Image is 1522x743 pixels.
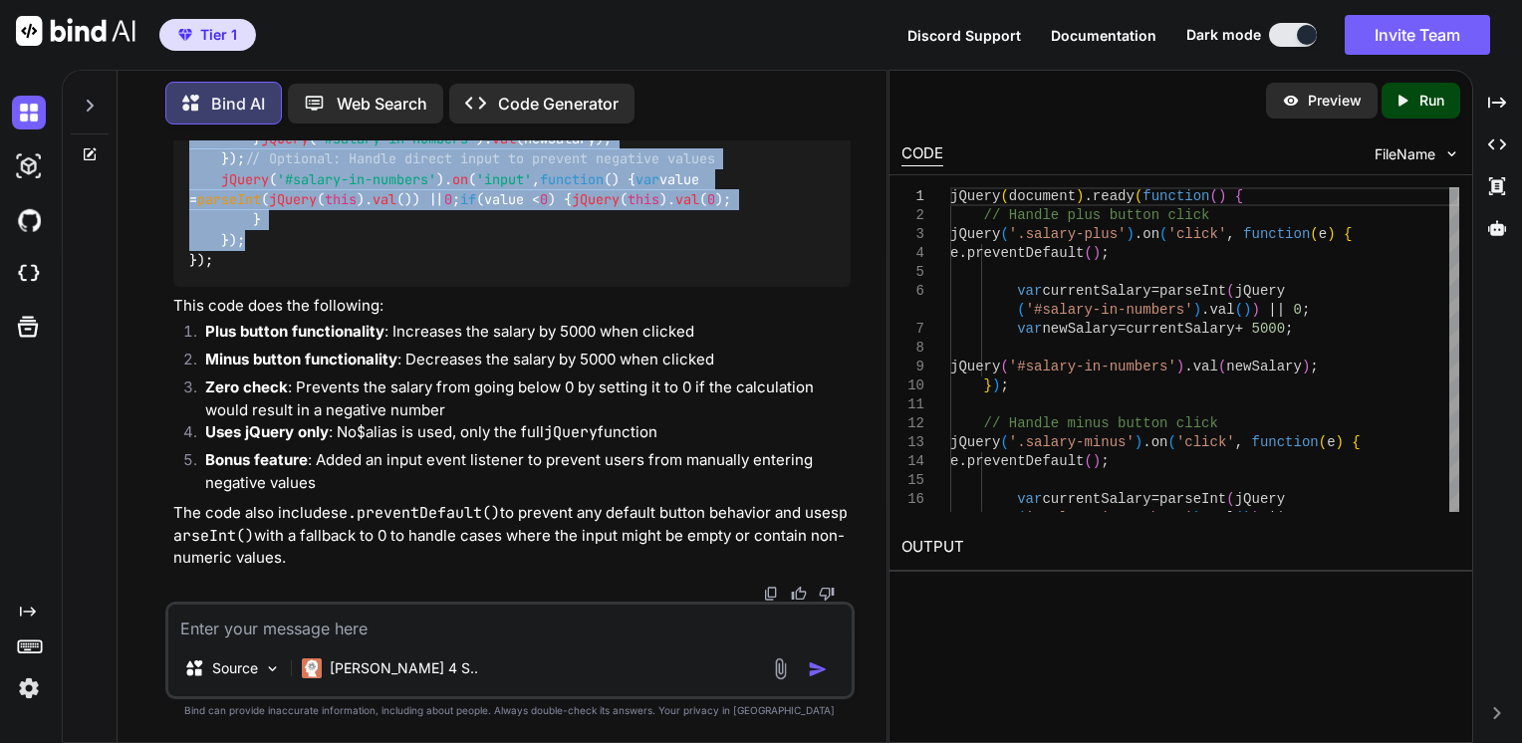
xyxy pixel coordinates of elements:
span: ( [1001,434,1009,450]
span: ( [1311,226,1319,242]
span: ) [1093,453,1101,469]
span: jQuery [572,190,620,208]
div: 13 [901,433,924,452]
li: : Prevents the salary from going below 0 by setting it to 0 if the calculation would result in a ... [189,376,852,421]
button: premiumTier 1 [159,19,256,51]
span: ( [1135,188,1142,204]
span: FileName [1375,144,1435,164]
span: Tier 1 [200,25,237,45]
span: = [1119,321,1127,337]
strong: Uses jQuery only [205,422,329,441]
span: 'click' [1176,434,1235,450]
span: e [950,245,958,261]
div: CODE [901,142,943,166]
div: 4 [901,244,924,263]
img: Pick Models [264,660,281,677]
strong: Bonus feature [205,450,308,469]
span: ) [1176,359,1184,374]
span: ) [1218,188,1226,204]
span: ( [1001,188,1009,204]
span: ( [1085,245,1093,261]
span: val [675,190,699,208]
p: The code also includes to prevent any default button behavior and uses with a fallback to 0 to ha... [173,502,852,570]
h2: OUTPUT [889,524,1471,571]
span: ; [1311,359,1319,374]
span: function [1143,188,1210,204]
img: premium [178,29,192,41]
span: '#salary-in-numbers' [1009,359,1176,374]
span: '.salary-minus' [1009,434,1135,450]
p: Source [212,658,258,678]
span: . [1185,359,1193,374]
div: 10 [901,376,924,395]
span: on [452,170,468,188]
span: , [1227,226,1235,242]
p: Run [1419,91,1444,111]
span: e [1328,434,1336,450]
span: 5000 [1252,321,1286,337]
span: var [1018,283,1043,299]
span: ( [1227,283,1235,299]
span: ( [1085,453,1093,469]
span: preventDefault [967,453,1085,469]
span: ( [1018,302,1026,318]
span: ) [1328,226,1336,242]
span: ( [1018,510,1026,526]
img: darkChat [12,96,46,129]
span: var [635,170,659,188]
div: 9 [901,358,924,376]
span: ) [1252,510,1260,526]
p: Bind can provide inaccurate information, including about people. Always double-check its answers.... [165,703,856,718]
span: ( [1218,359,1226,374]
span: var [1018,321,1043,337]
p: Preview [1308,91,1362,111]
div: 8 [901,339,924,358]
button: Invite Team [1345,15,1490,55]
span: function [1244,226,1311,242]
img: attachment [769,657,792,680]
span: || [1269,510,1286,526]
span: parseInt [1160,283,1227,299]
span: . [1202,302,1210,318]
span: } [984,377,992,393]
span: this [325,190,357,208]
span: = [1151,283,1159,299]
span: jQuery [1235,491,1285,507]
span: currentSalary [1043,491,1151,507]
span: '#salary-in-numbers' [1026,302,1193,318]
span: if [460,190,476,208]
span: ( [1210,188,1218,204]
span: document [1009,188,1076,204]
div: 16 [901,490,924,509]
span: ( [1160,226,1168,242]
span: '#salary-in-numbers' [1026,510,1193,526]
span: ; [1102,245,1110,261]
span: 0 [707,190,715,208]
span: ) [1193,510,1201,526]
span: newSalary [1227,359,1303,374]
span: . [959,453,967,469]
span: . [1202,510,1210,526]
span: 0 [444,190,452,208]
span: jQuery [221,170,269,188]
img: Bind AI [16,16,135,46]
p: [PERSON_NAME] 4 S.. [330,658,478,678]
img: dislike [819,586,835,602]
span: on [1143,226,1160,242]
code: e.preventDefault() [339,503,500,523]
strong: Plus button functionality [205,322,384,341]
span: jQuery [269,190,317,208]
button: Discord Support [907,25,1021,46]
div: 7 [901,320,924,339]
span: on [1151,434,1168,450]
span: 0 [540,190,548,208]
span: . [959,245,967,261]
span: this [628,190,659,208]
span: ( [1235,302,1243,318]
img: like [791,586,807,602]
span: ( [1001,359,1009,374]
img: Claude 4 Sonnet [302,658,322,678]
span: ) [992,377,1000,393]
img: chevron down [1443,145,1460,162]
span: . [1085,188,1093,204]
